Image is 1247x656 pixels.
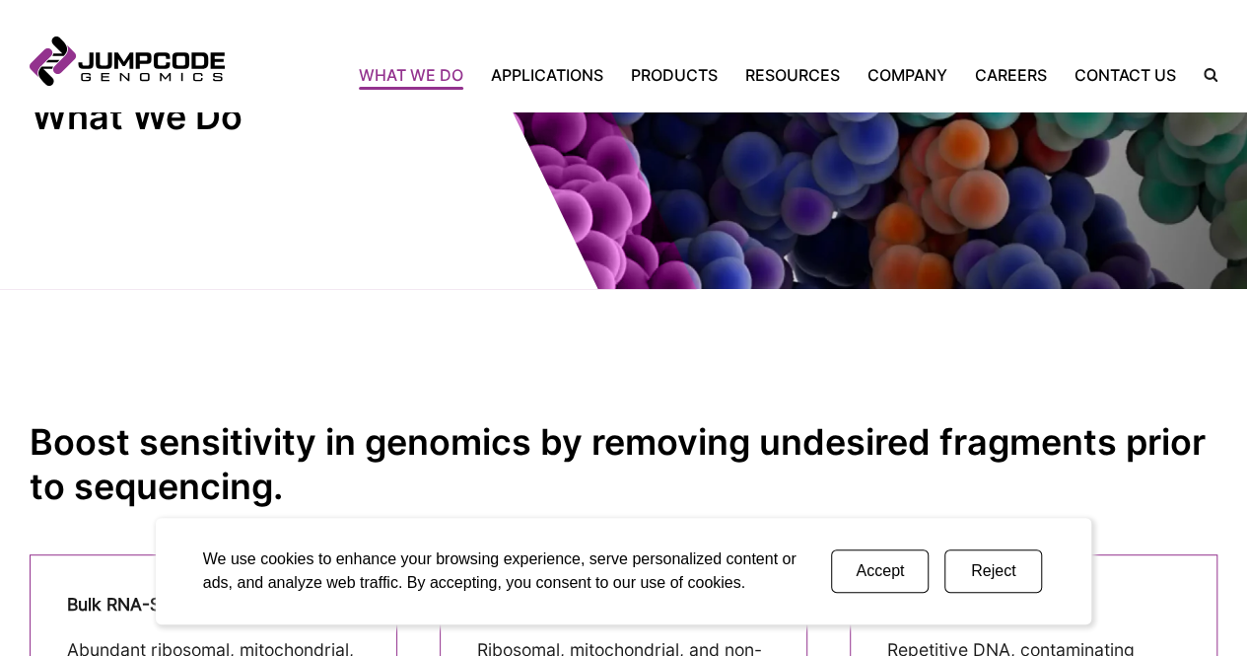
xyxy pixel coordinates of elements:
[731,63,854,87] a: Resources
[854,63,961,87] a: Company
[617,63,731,87] a: Products
[67,594,181,615] strong: Bulk RNA-Seq
[1190,68,1217,82] label: Search the site.
[225,63,1190,87] nav: Primary Navigation
[30,420,1206,508] strong: Boost sensitivity in genomics by removing undesired fragments prior to sequencing.
[203,550,797,591] span: We use cookies to enhance your browsing experience, serve personalized content or ads, and analyz...
[477,63,617,87] a: Applications
[1061,63,1190,87] a: Contact Us
[831,549,929,593] button: Accept
[359,63,477,87] a: What We Do
[32,95,362,139] h1: What We Do
[961,63,1061,87] a: Careers
[944,549,1042,593] button: Reject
